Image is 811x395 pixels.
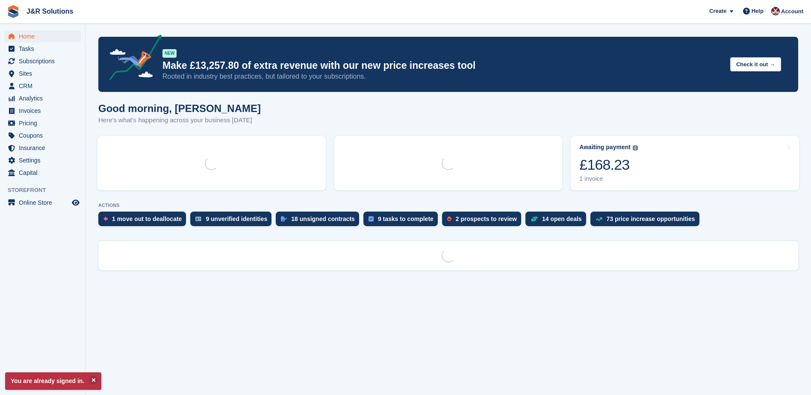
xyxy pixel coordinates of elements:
div: 1 move out to deallocate [112,215,182,222]
div: NEW [162,49,177,58]
a: menu [4,130,81,141]
a: menu [4,30,81,42]
span: Tasks [19,43,70,55]
h1: Good morning, [PERSON_NAME] [98,103,261,114]
a: 73 price increase opportunities [590,212,704,230]
a: J&R Solutions [23,4,77,18]
a: menu [4,92,81,104]
p: Rooted in industry best practices, but tailored to your subscriptions. [162,72,723,81]
span: Insurance [19,142,70,154]
a: menu [4,55,81,67]
a: 1 move out to deallocate [98,212,190,230]
span: Settings [19,154,70,166]
img: icon-info-grey-7440780725fd019a000dd9b08b2336e03edf1995a4989e88bcd33f0948082b44.svg [633,145,638,150]
img: contract_signature_icon-13c848040528278c33f63329250d36e43548de30e8caae1d1a13099fd9432cc5.svg [281,216,287,221]
span: Invoices [19,105,70,117]
span: Analytics [19,92,70,104]
img: price-adjustments-announcement-icon-8257ccfd72463d97f412b2fc003d46551f7dbcb40ab6d574587a9cd5c0d94... [102,35,162,83]
span: Subscriptions [19,55,70,67]
div: 18 unsigned contracts [291,215,355,222]
a: menu [4,154,81,166]
a: 2 prospects to review [442,212,525,230]
img: stora-icon-8386f47178a22dfd0bd8f6a31ec36ba5ce8667c1dd55bd0f319d3a0aa187defe.svg [7,5,20,18]
span: Capital [19,167,70,179]
a: Awaiting payment £168.23 1 invoice [571,136,799,190]
a: 9 tasks to complete [363,212,442,230]
img: Julie Morgan [771,7,780,15]
div: 9 unverified identities [206,215,267,222]
a: 9 unverified identities [190,212,276,230]
button: Check it out → [730,57,781,71]
span: Storefront [8,186,85,195]
img: move_outs_to_deallocate_icon-f764333ba52eb49d3ac5e1228854f67142a1ed5810a6f6cc68b1a99e826820c5.svg [103,216,108,221]
img: price_increase_opportunities-93ffe204e8149a01c8c9dc8f82e8f89637d9d84a8eef4429ea346261dce0b2c0.svg [596,217,602,221]
div: 9 tasks to complete [378,215,434,222]
span: Pricing [19,117,70,129]
a: menu [4,167,81,179]
a: menu [4,105,81,117]
div: £168.23 [579,156,638,174]
img: prospect-51fa495bee0391a8d652442698ab0144808aea92771e9ea1ae160a38d050c398.svg [447,216,451,221]
div: 14 open deals [542,215,582,222]
span: Home [19,30,70,42]
img: task-75834270c22a3079a89374b754ae025e5fb1db73e45f91037f5363f120a921f8.svg [369,216,374,221]
a: menu [4,142,81,154]
img: verify_identity-adf6edd0f0f0b5bbfe63781bf79b02c33cf7c696d77639b501bdc392416b5a36.svg [195,216,201,221]
div: 1 invoice [579,175,638,183]
a: menu [4,68,81,80]
a: 14 open deals [525,212,590,230]
a: menu [4,43,81,55]
a: Preview store [71,197,81,208]
span: Coupons [19,130,70,141]
a: menu [4,197,81,209]
p: Make £13,257.80 of extra revenue with our new price increases tool [162,59,723,72]
p: ACTIONS [98,203,798,208]
span: Create [709,7,726,15]
span: Sites [19,68,70,80]
span: Account [781,7,803,16]
p: You are already signed in. [5,372,101,390]
div: 73 price increase opportunities [607,215,695,222]
div: Awaiting payment [579,144,631,151]
img: deal-1b604bf984904fb50ccaf53a9ad4b4a5d6e5aea283cecdc64d6e3604feb123c2.svg [531,216,538,222]
a: 18 unsigned contracts [276,212,363,230]
span: CRM [19,80,70,92]
p: Here's what's happening across your business [DATE] [98,115,261,125]
div: 2 prospects to review [456,215,517,222]
span: Online Store [19,197,70,209]
span: Help [752,7,764,15]
a: menu [4,80,81,92]
a: menu [4,117,81,129]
